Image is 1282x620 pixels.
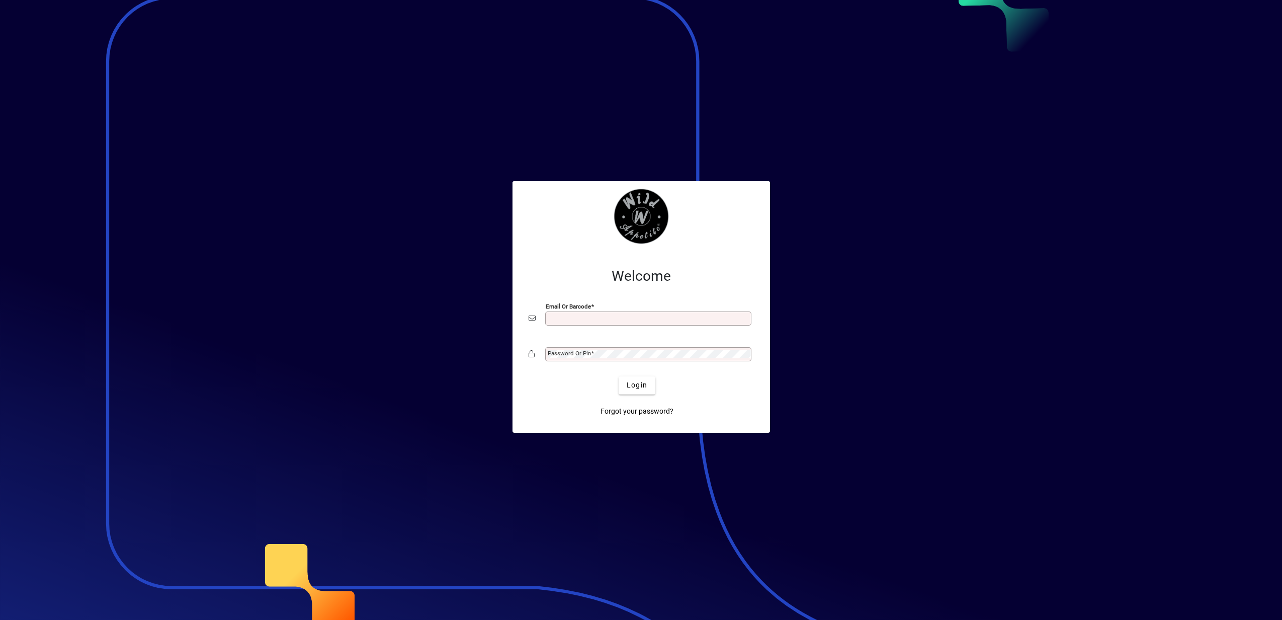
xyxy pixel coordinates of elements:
a: Forgot your password? [596,403,677,421]
mat-label: Email or Barcode [546,302,591,309]
h2: Welcome [529,268,754,285]
span: Login [627,380,647,391]
mat-label: Password or Pin [548,350,591,357]
button: Login [619,376,655,395]
span: Forgot your password? [601,406,673,417]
